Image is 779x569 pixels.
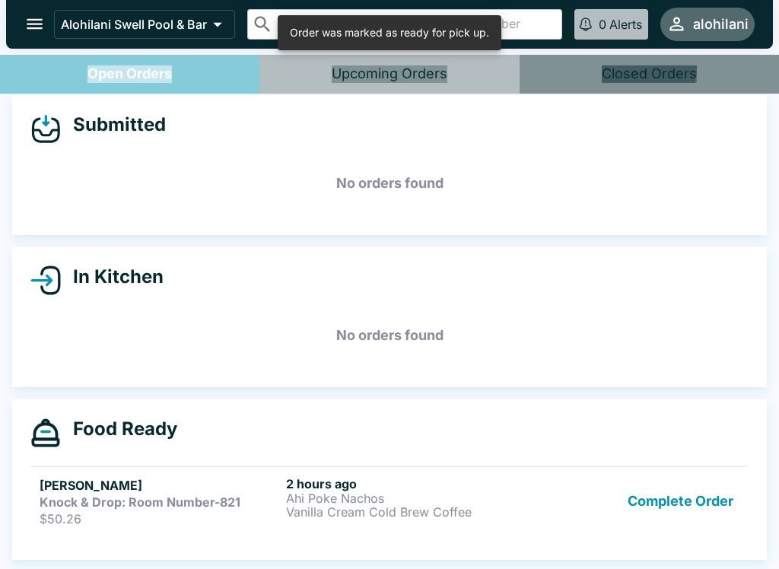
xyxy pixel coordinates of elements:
p: Alerts [609,17,642,32]
button: Alohilani Swell Pool & Bar [54,10,235,39]
button: Complete Order [622,476,739,526]
h5: [PERSON_NAME] [40,476,280,494]
button: open drawer [15,5,54,43]
p: 0 [599,17,606,32]
button: alohilani [660,8,755,40]
h4: Food Ready [61,418,177,440]
p: Ahi Poke Nachos [286,491,526,505]
h5: No orders found [30,308,749,363]
p: $50.26 [40,511,280,526]
div: Closed Orders [602,65,697,83]
a: [PERSON_NAME]Knock & Drop: Room Number-821$50.262 hours agoAhi Poke NachosVanilla Cream Cold Brew... [30,466,749,536]
div: alohilani [693,15,749,33]
p: Vanilla Cream Cold Brew Coffee [286,505,526,519]
div: Open Orders [87,65,172,83]
h4: In Kitchen [61,265,164,288]
h6: 2 hours ago [286,476,526,491]
div: Upcoming Orders [332,65,447,83]
strong: Knock & Drop: Room Number-821 [40,494,240,510]
div: Order was marked as ready for pick up. [290,20,489,46]
p: Alohilani Swell Pool & Bar [61,17,207,32]
h4: Submitted [61,113,166,136]
h5: No orders found [30,156,749,211]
